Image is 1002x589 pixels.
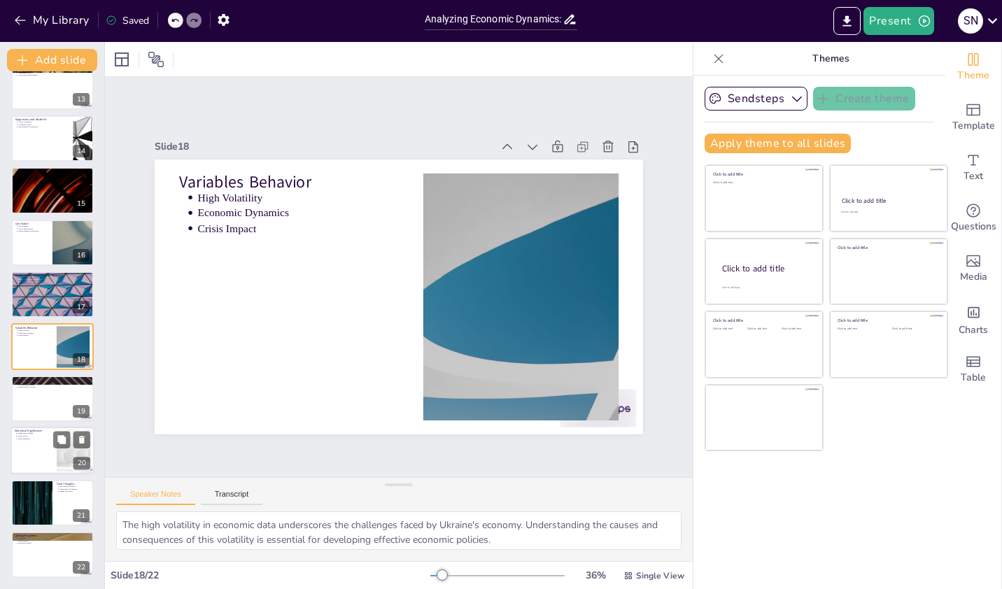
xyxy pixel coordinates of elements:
div: Add charts and graphs [945,294,1001,344]
button: Export to PowerPoint [833,7,861,35]
div: Change the overall theme [945,42,1001,92]
div: Add images, graphics, shapes or video [945,243,1001,294]
span: Click to add title [842,197,887,205]
p: Acknowledgments [15,534,90,538]
textarea: The high volatility in economic data underscores the challenges faced by Ukraine's economy. Under... [116,511,682,550]
p: Economic Dynamics [18,331,52,334]
button: My Library [10,9,95,31]
p: Multicollinearity Issues [18,173,90,176]
span: Click to add body [722,285,740,289]
p: Significance Testing [17,432,52,435]
span: Click to add text [838,327,858,331]
span: Click to add title [713,318,743,324]
div: 18 [73,353,90,366]
span: Media [960,269,987,285]
div: Slide 18 [155,140,492,153]
button: Transcript [201,490,263,505]
span: Template [952,118,995,134]
div: Get real-time input from your audience [945,193,1001,243]
div: 13 [73,93,90,106]
p: Statistical Significance [15,429,52,433]
p: High Volatility [18,329,52,332]
span: Click to add text [713,181,733,185]
span: Position [148,51,164,68]
p: Crisis Impact [18,334,52,336]
p: Addressing Multicollinearity [18,276,90,279]
span: Click to add title [722,263,784,275]
div: 16 [73,249,90,262]
p: Incorporating Additional Variables [18,279,90,282]
div: 20 [10,427,94,474]
button: Present [863,7,933,35]
button: Add slide [7,49,97,71]
p: Data Sources [18,539,90,542]
p: Parameter Estimates [15,378,90,382]
div: S N [958,8,983,34]
span: Questions [951,219,996,234]
div: Slide 18 / 22 [111,569,430,582]
div: 22 [11,532,94,578]
div: Saved [106,14,149,27]
div: 36 % [579,569,612,582]
div: Add a table [945,344,1001,395]
p: Themes [730,42,931,76]
button: Delete Slide [73,432,90,448]
p: Complex Interactions [18,383,90,386]
p: Policymaker Insights [59,485,90,488]
p: Future Directions [59,490,90,492]
p: Expanding Research Scope [18,282,90,285]
p: Limitations of the Model [15,169,90,173]
p: Key Findings [18,225,48,227]
div: https://cdn.sendsteps.com/images/logo/sendsteps_logo_white.pnghttps://cdn.sendsteps.com/images/lo... [11,323,94,369]
p: R-Squared Value [18,123,69,126]
p: Economic Dynamics [197,205,399,220]
span: Click to add title [838,318,868,324]
p: Importance of Research [59,488,90,490]
div: 14 [73,145,90,157]
div: 21 [73,509,90,522]
span: Click to add title [713,172,743,178]
div: 19 [11,376,94,422]
div: https://cdn.sendsteps.com/images/logo/sendsteps_logo_white.pnghttps://cdn.sendsteps.com/images/lo... [11,271,94,318]
div: 20 [73,457,90,470]
button: Apply theme to all slides [705,134,851,153]
div: Layout [111,48,133,71]
p: Long-Term Relationships [18,73,90,76]
button: Create theme [813,87,915,111]
div: https://cdn.sendsteps.com/images/logo/sendsteps_logo_white.pnghttps://cdn.sendsteps.com/images/lo... [11,115,94,162]
p: High Volatility [197,190,399,205]
span: Theme [957,68,989,83]
p: Variables Behavior [179,171,399,194]
p: Policy Focus [17,435,52,438]
span: Table [961,370,986,385]
p: Model Validation [18,120,69,123]
div: 21 [11,480,94,526]
p: Variables Behavior [15,325,52,329]
p: Omitted Variables [18,175,90,178]
span: Click to add text [713,327,733,331]
p: Research Support [18,542,90,545]
span: Charts [959,322,988,338]
p: Crisis Impact [197,220,399,236]
button: Speaker Notes [116,490,195,505]
p: Future Research [17,438,52,441]
span: Single View [636,570,684,581]
div: Add ready made slides [945,92,1001,143]
span: Text [964,169,983,184]
span: Click to add text [892,327,912,331]
div: https://cdn.sendsteps.com/images/logo/sendsteps_logo_white.pnghttps://cdn.sendsteps.com/images/lo... [11,167,94,213]
div: 15 [73,197,90,210]
p: Policy Implications [18,227,48,230]
button: S N [958,7,983,35]
p: Recommendations for Future Research [15,274,90,278]
div: 13 [11,64,94,110]
button: Duplicate Slide [53,432,70,448]
button: Sendsteps [705,87,807,111]
span: Click to add text [841,211,858,214]
p: Diagnostics and Model Fit [15,118,69,122]
p: Gratitude [18,537,90,539]
p: Implications for Policy [18,386,90,389]
div: https://cdn.sendsteps.com/images/logo/sendsteps_logo_white.pnghttps://cdn.sendsteps.com/images/lo... [11,220,94,266]
input: Insert title [425,9,563,29]
p: Implications for Research [18,126,69,129]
